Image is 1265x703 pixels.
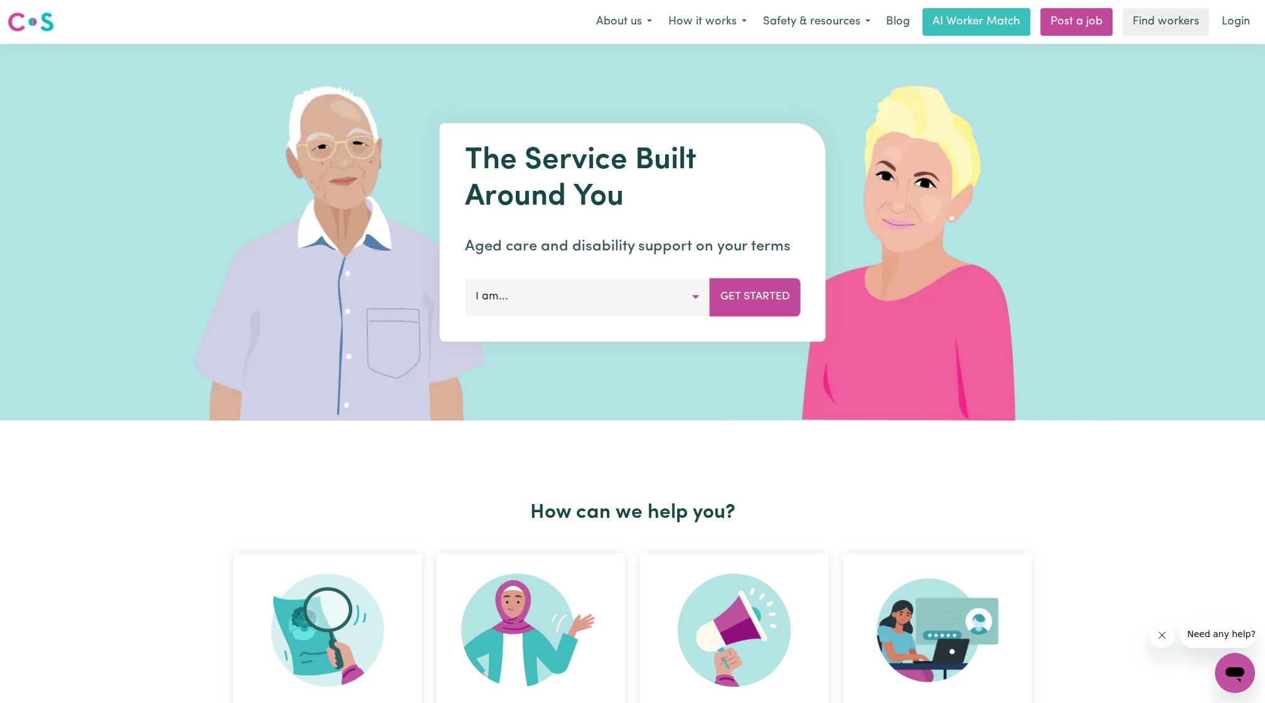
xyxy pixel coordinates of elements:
[1214,8,1257,36] a: Login
[755,9,878,35] button: Safety & resources
[465,278,710,316] button: I am...
[271,574,384,687] img: Search
[710,278,801,316] button: Get Started
[8,8,54,36] a: Careseekers logo
[678,574,791,687] img: Refer
[8,9,76,19] span: Need any help?
[1123,8,1209,36] a: Find workers
[465,143,801,215] h1: The Service Built Around You
[1150,623,1175,648] iframe: Close message
[465,235,801,258] p: Aged care and disability support on your terms
[1180,620,1255,648] iframe: Message from company
[1215,653,1255,693] iframe: Button to launch messaging window
[8,11,54,33] img: Careseekers logo
[588,9,660,35] button: About us
[1040,8,1113,36] a: Post a job
[660,9,755,35] button: How it works
[226,501,1039,525] h2: How can we help you?
[461,574,600,687] img: Become Worker
[922,8,1030,36] a: AI Worker Match
[878,8,917,36] a: Blog
[877,574,998,687] img: Provider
